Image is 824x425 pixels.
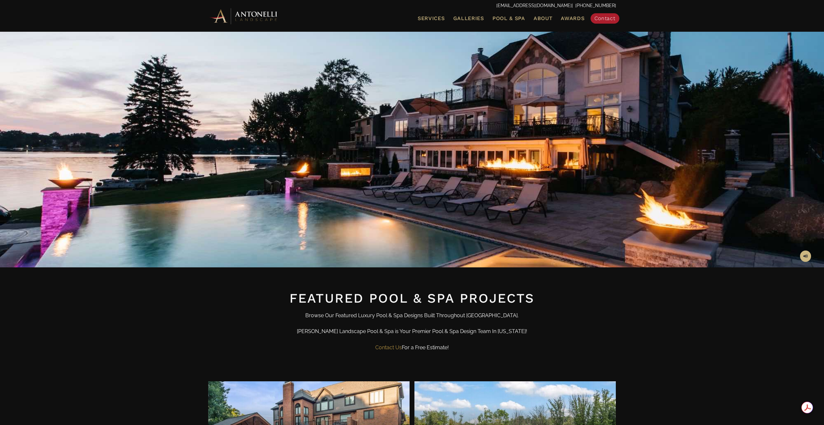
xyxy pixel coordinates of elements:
[208,311,616,324] p: Browse Our Featured Luxury Pool & Spa Designs Built Throughout [GEOGRAPHIC_DATA].
[534,16,553,21] span: About
[561,15,584,21] span: Awards
[208,289,616,308] h1: Featured Pool & Spa Projects
[415,14,447,23] a: Services
[531,14,555,23] a: About
[591,13,619,24] a: Contact
[375,344,402,351] a: Contact Us
[594,15,615,21] span: Contact
[496,3,572,8] a: [EMAIL_ADDRESS][DOMAIN_NAME]
[208,327,616,340] p: [PERSON_NAME] Landscape Pool & Spa is Your Premier Pool & Spa Design Team In [US_STATE]!
[451,14,487,23] a: Galleries
[558,14,587,23] a: Awards
[208,7,279,25] img: Antonelli Horizontal Logo
[490,14,528,23] a: Pool & Spa
[208,2,616,10] p: | [PHONE_NUMBER]
[418,16,445,21] span: Services
[208,343,616,356] p: For a Free Estimate!
[453,15,484,21] span: Galleries
[492,15,525,21] span: Pool & Spa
